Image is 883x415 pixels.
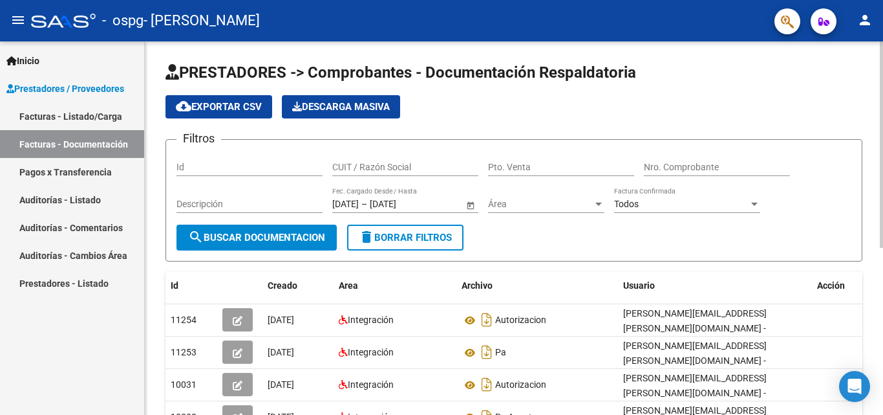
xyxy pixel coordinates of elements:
[171,347,197,357] span: 11253
[6,54,39,68] span: Inicio
[359,232,452,243] span: Borrar Filtros
[10,12,26,28] mat-icon: menu
[623,308,767,348] span: [PERSON_NAME][EMAIL_ADDRESS][PERSON_NAME][DOMAIN_NAME] - [PERSON_NAME]
[332,199,359,210] input: Fecha inicio
[348,347,394,357] span: Integración
[370,199,433,210] input: Fecha fin
[188,232,325,243] span: Buscar Documentacion
[478,342,495,363] i: Descargar documento
[495,380,546,390] span: Autorizacion
[171,315,197,325] span: 11254
[839,371,870,402] div: Open Intercom Messenger
[6,82,124,96] span: Prestadores / Proveedores
[488,199,593,210] span: Área
[176,129,221,148] h3: Filtros
[282,95,400,118] button: Descarga Masiva
[282,95,400,118] app-download-masive: Descarga masiva de comprobantes (adjuntos)
[292,101,390,113] span: Descarga Masiva
[478,374,495,395] i: Descargar documento
[334,272,456,300] datatable-header-cell: Area
[165,272,217,300] datatable-header-cell: Id
[347,225,463,251] button: Borrar Filtros
[268,280,297,291] span: Creado
[623,280,655,291] span: Usuario
[165,63,636,82] span: PRESTADORES -> Comprobantes - Documentación Respaldatoria
[268,347,294,357] span: [DATE]
[171,379,197,390] span: 10031
[176,225,337,251] button: Buscar Documentacion
[171,280,178,291] span: Id
[478,309,495,330] i: Descargar documento
[348,379,394,390] span: Integración
[623,373,767,413] span: [PERSON_NAME][EMAIL_ADDRESS][PERSON_NAME][DOMAIN_NAME] - [PERSON_NAME]
[495,348,506,358] span: Pa
[102,6,144,35] span: - ospg
[614,199,639,209] span: Todos
[812,272,877,300] datatable-header-cell: Acción
[188,229,204,245] mat-icon: search
[456,272,618,300] datatable-header-cell: Archivo
[857,12,873,28] mat-icon: person
[462,280,493,291] span: Archivo
[176,98,191,114] mat-icon: cloud_download
[463,198,477,212] button: Open calendar
[495,315,546,326] span: Autorizacion
[359,229,374,245] mat-icon: delete
[348,315,394,325] span: Integración
[268,379,294,390] span: [DATE]
[176,101,262,113] span: Exportar CSV
[144,6,260,35] span: - [PERSON_NAME]
[361,199,367,210] span: –
[339,280,358,291] span: Area
[618,272,812,300] datatable-header-cell: Usuario
[165,95,272,118] button: Exportar CSV
[817,280,845,291] span: Acción
[268,315,294,325] span: [DATE]
[623,341,767,381] span: [PERSON_NAME][EMAIL_ADDRESS][PERSON_NAME][DOMAIN_NAME] - [PERSON_NAME]
[262,272,334,300] datatable-header-cell: Creado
